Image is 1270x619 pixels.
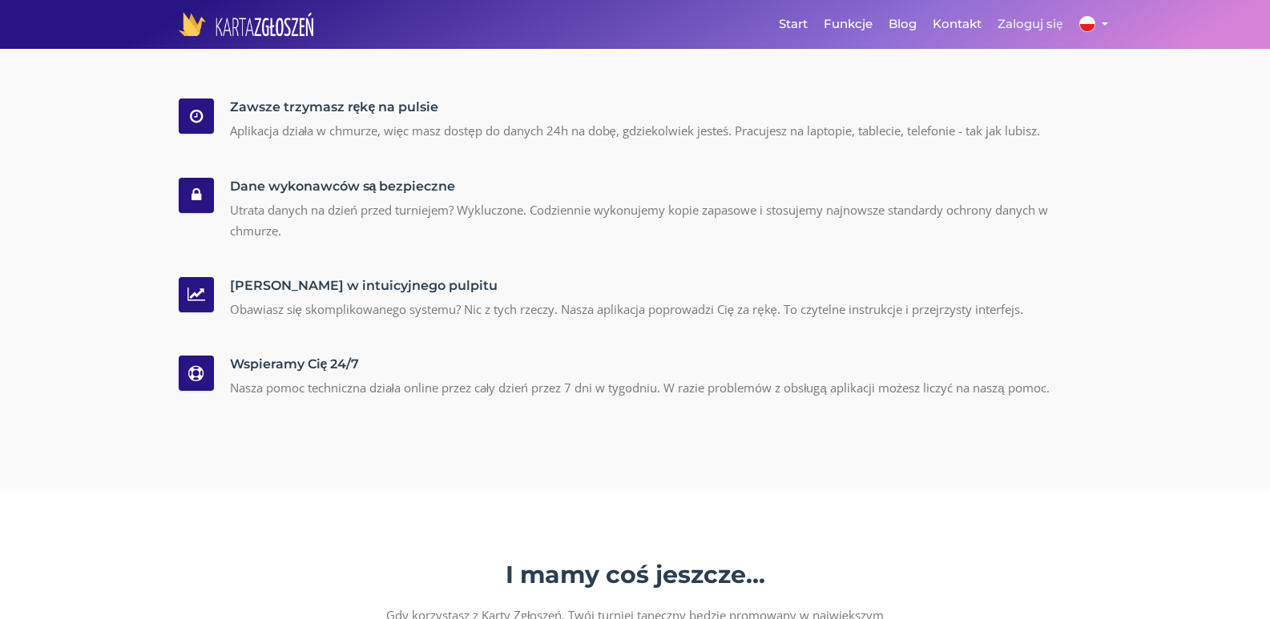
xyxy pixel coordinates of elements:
[230,277,1023,295] h5: [PERSON_NAME] w intuicyjnego pulpitu
[1079,16,1095,32] img: language pl
[179,12,314,36] img: logo
[230,356,1050,373] h5: Wspieramy Cię 24/7
[230,199,1092,242] p: Utrata danych na dzień przed turniejem? Wykluczone. Codziennie wykonujemy kopie zapasowe i stosuj...
[230,178,1092,195] h5: Dane wykonawców są bezpieczne
[179,561,1092,589] h3: I mamy coś jeszcze...
[230,98,1040,116] h5: Zawsze trzymasz rękę na pulsie
[230,377,1050,398] p: Nasza pomoc techniczna działa online przez cały dzień przez 7 dni w tygodniu. W razie problemów z...
[230,299,1023,320] p: Obawiasz się skomplikowanego systemu? Nic z tych rzeczy. Nasza aplikacja poprowadzi Cię za rękę. ...
[230,120,1040,141] p: Aplikacja działa w chmurze, więc masz dostęp do danych 24h na dobę, gdziekolwiek jesteś. Pracujes...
